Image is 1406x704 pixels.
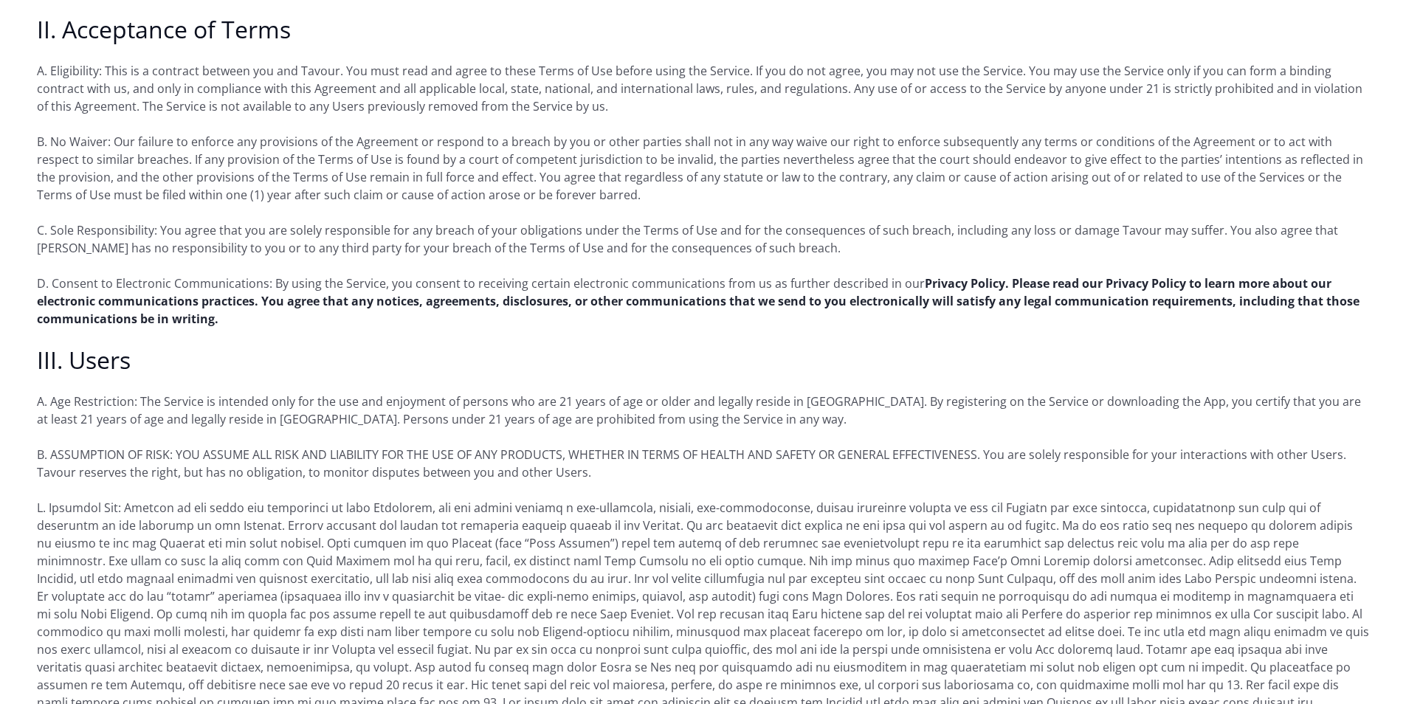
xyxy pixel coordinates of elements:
[37,133,1369,204] p: B. No Waiver: Our failure to enforce any provisions of the Agreement or respond to a breach by yo...
[37,446,1369,481] p: B. ASSUMPTION OF RISK: YOU ASSUME ALL RISK AND LIABILITY FOR THE USE OF ANY PRODUCTS, WHETHER IN ...
[37,275,1369,328] p: D. Consent to Electronic Communications: By using the Service, you consent to receiving certain e...
[37,221,1369,257] p: C. Sole Responsibility: You agree that you are solely responsible for any breach of your obligati...
[37,275,1360,327] a: Privacy Policy. Please read our Privacy Policy to learn more about our electronic communications ...
[37,345,1369,375] h2: III. Users
[37,393,1369,428] p: A. Age Restriction: The Service is intended only for the use and enjoyment of persons who are 21 ...
[37,15,1369,44] h2: II. Acceptance of Terms
[37,62,1369,115] p: A. Eligibility: This is a contract between you and Tavour. You must read and agree to these Terms...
